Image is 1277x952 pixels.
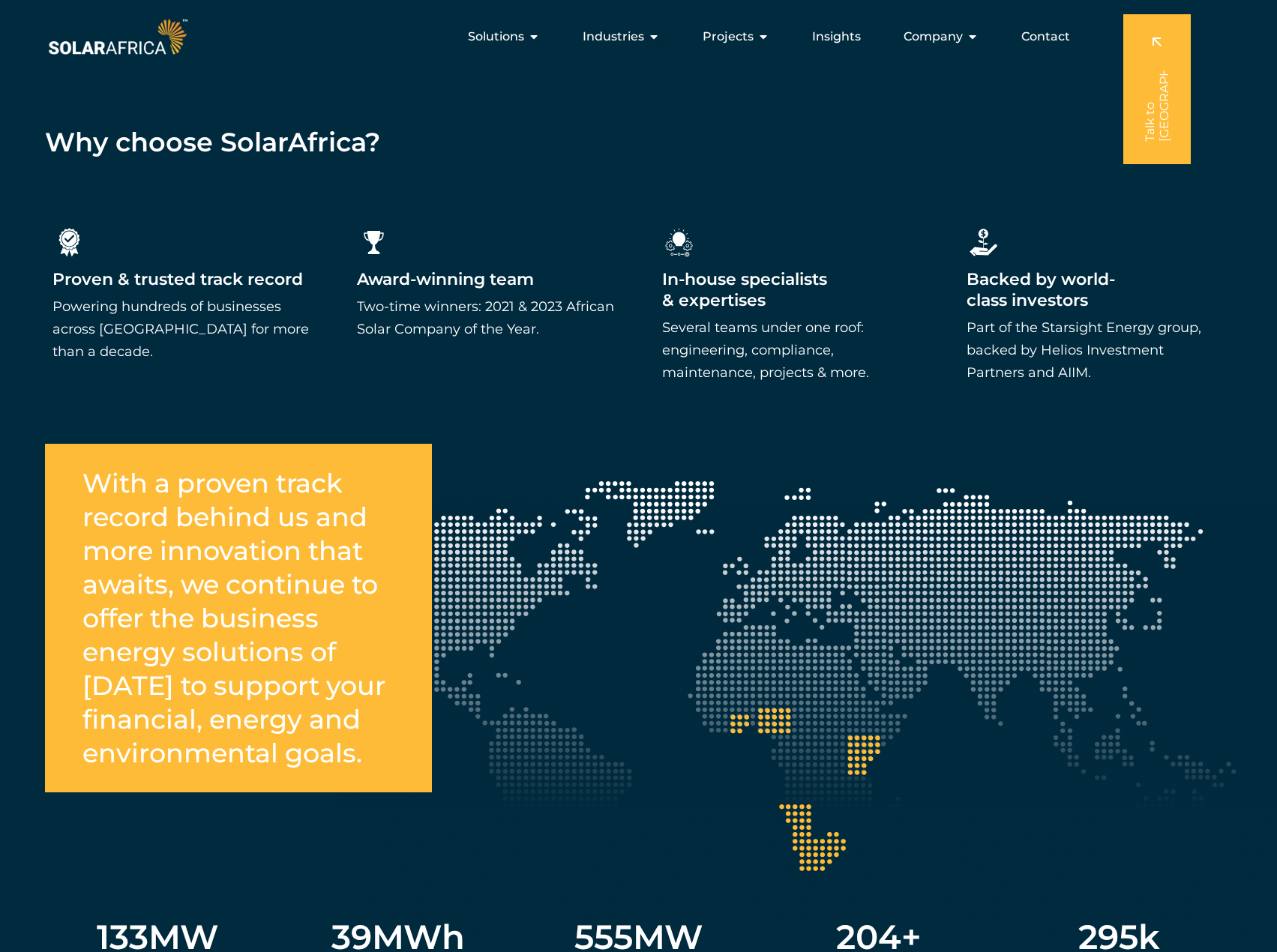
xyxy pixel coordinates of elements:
[357,295,615,340] p: Two-time winners: 2021 & 2023 African Solar Company of the Year.
[967,269,1115,312] span: Backed by world-class investors
[583,28,644,46] span: Industries
[967,316,1225,384] p: Part of the Starsight Energy group, backed by Helios Investment Partners and AIIM.
[662,316,920,384] p: Several teams under one roof: engineering, compliance, maintenance, projects & more.
[703,28,754,46] span: Projects
[190,22,1082,52] nav: Menu
[357,269,534,291] span: Award-winning team
[45,127,1232,158] h4: Why choose SolarAfrica?
[1021,28,1070,46] a: Contact
[904,28,963,46] span: Company
[52,295,310,363] p: Powering hundreds of businesses across [GEOGRAPHIC_DATA] for more than a decade.
[190,22,1082,52] div: Menu Toggle
[82,466,386,770] h2: With a proven track record behind us and more innovation that awaits, we continue to offer the bu...
[662,269,827,312] span: In-house specialists & expertises
[52,269,303,291] span: Proven & trusted track record
[812,28,861,46] a: Insights
[468,28,524,46] span: Solutions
